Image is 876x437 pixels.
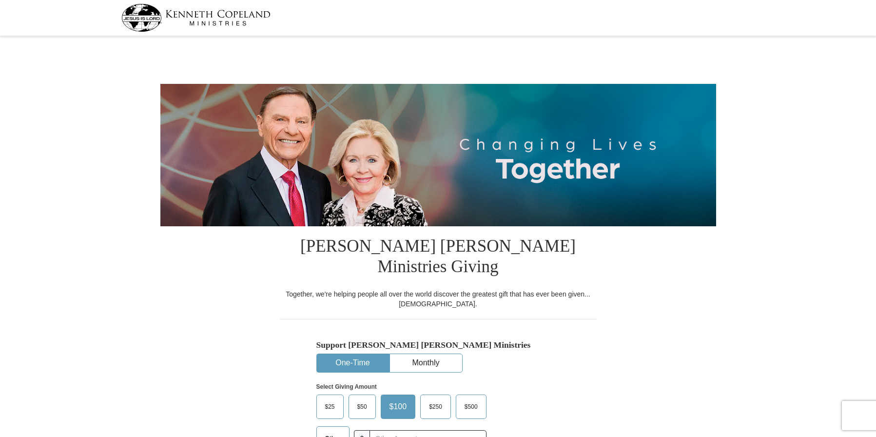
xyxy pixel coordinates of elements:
h5: Support [PERSON_NAME] [PERSON_NAME] Ministries [316,340,560,350]
div: Together, we're helping people all over the world discover the greatest gift that has ever been g... [280,289,597,309]
span: $250 [424,399,447,414]
h1: [PERSON_NAME] [PERSON_NAME] Ministries Giving [280,226,597,289]
span: $500 [460,399,483,414]
button: One-Time [317,354,389,372]
img: kcm-header-logo.svg [121,4,271,32]
strong: Select Giving Amount [316,383,377,390]
button: Monthly [390,354,462,372]
span: $50 [352,399,372,414]
span: $25 [320,399,340,414]
span: $100 [385,399,412,414]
